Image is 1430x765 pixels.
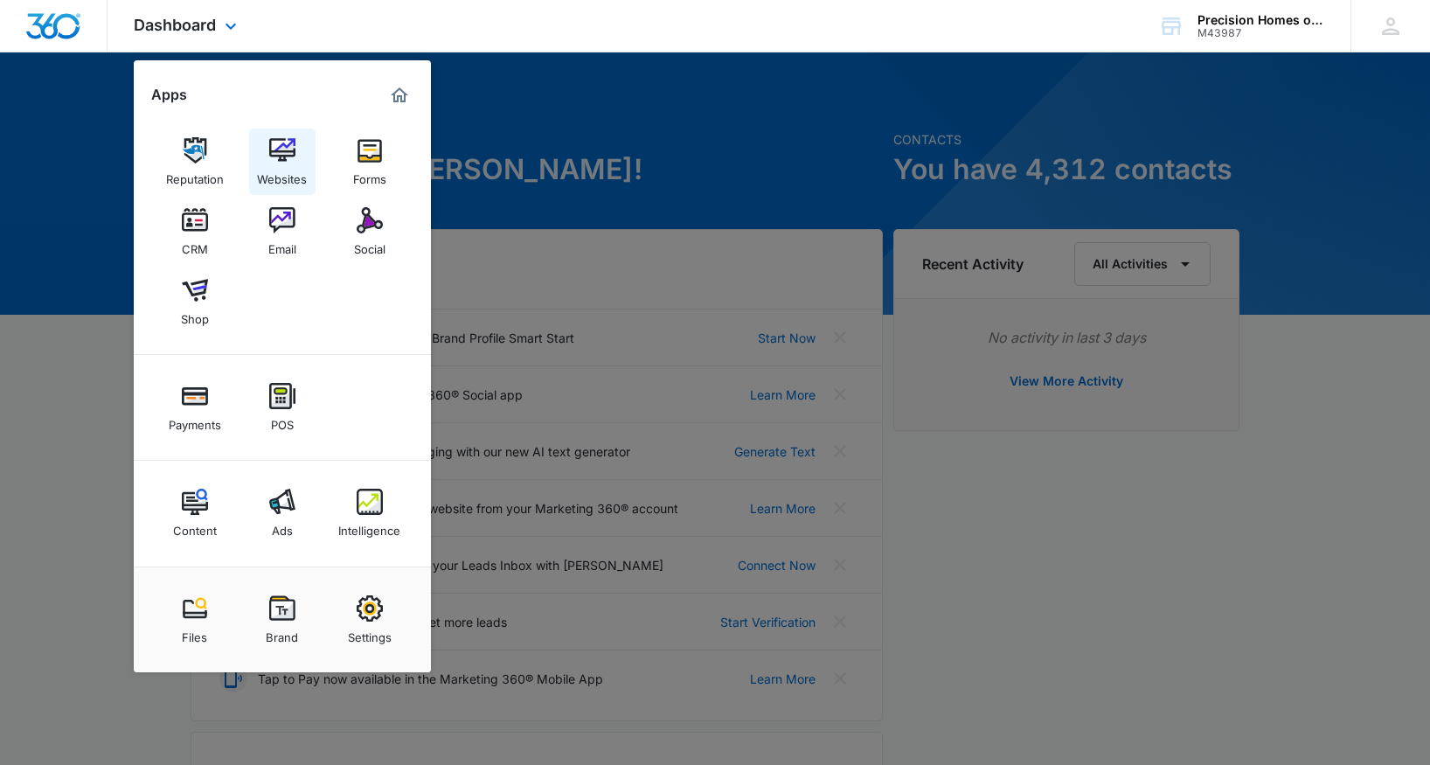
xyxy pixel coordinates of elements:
a: Settings [337,587,403,653]
a: Intelligence [337,480,403,546]
div: Intelligence [338,515,400,538]
a: Marketing 360® Dashboard [385,81,413,109]
div: Social [354,233,385,256]
div: Forms [353,163,386,186]
a: Websites [249,129,316,195]
div: Email [268,233,296,256]
div: Payments [169,409,221,432]
a: Content [162,480,228,546]
div: POS [271,409,294,432]
div: Brand [266,622,298,644]
div: Files [182,622,207,644]
div: account id [1197,27,1325,39]
div: Shop [181,303,209,326]
div: account name [1197,13,1325,27]
a: Reputation [162,129,228,195]
a: Files [162,587,228,653]
div: Ads [272,515,293,538]
h2: Apps [151,87,187,103]
a: Social [337,198,403,265]
div: Content [173,515,217,538]
a: Payments [162,374,228,441]
div: CRM [182,233,208,256]
a: Ads [249,480,316,546]
span: Dashboard [134,16,216,34]
div: Websites [257,163,307,186]
div: Settings [348,622,392,644]
a: CRM [162,198,228,265]
a: POS [249,374,316,441]
a: Forms [337,129,403,195]
div: Reputation [166,163,224,186]
a: Shop [162,268,228,335]
a: Brand [249,587,316,653]
a: Email [249,198,316,265]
